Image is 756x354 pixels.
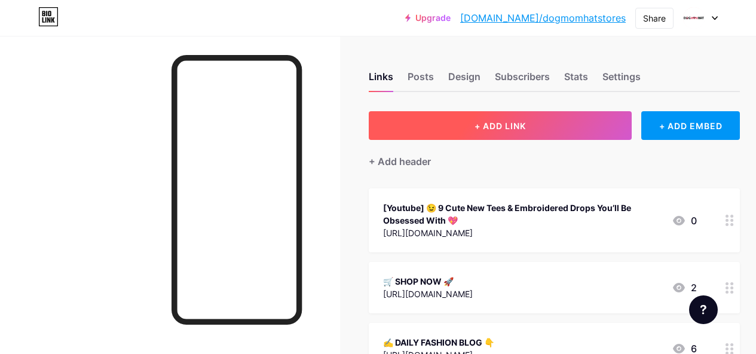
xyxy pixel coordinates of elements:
[475,121,526,131] span: + ADD LINK
[408,69,434,91] div: Posts
[495,69,550,91] div: Subscribers
[672,280,697,295] div: 2
[383,202,662,227] div: [Youtube] 😉 9 Cute New Tees & Embroidered Drops You’ll Be Obsessed With 💖
[448,69,480,91] div: Design
[564,69,588,91] div: Stats
[682,7,705,29] img: Dog Mom Hat
[369,69,393,91] div: Links
[383,227,662,239] div: [URL][DOMAIN_NAME]
[405,13,451,23] a: Upgrade
[383,275,473,288] div: 🛒 SHOP NOW 🚀
[643,12,666,25] div: Share
[383,288,473,300] div: [URL][DOMAIN_NAME]
[369,111,632,140] button: + ADD LINK
[369,154,431,169] div: + Add header
[672,213,697,228] div: 0
[602,69,641,91] div: Settings
[383,336,494,349] div: ✍ DAILY FASHION BLOG 👇
[641,111,740,140] div: + ADD EMBED
[460,11,626,25] a: [DOMAIN_NAME]/dogmomhatstores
